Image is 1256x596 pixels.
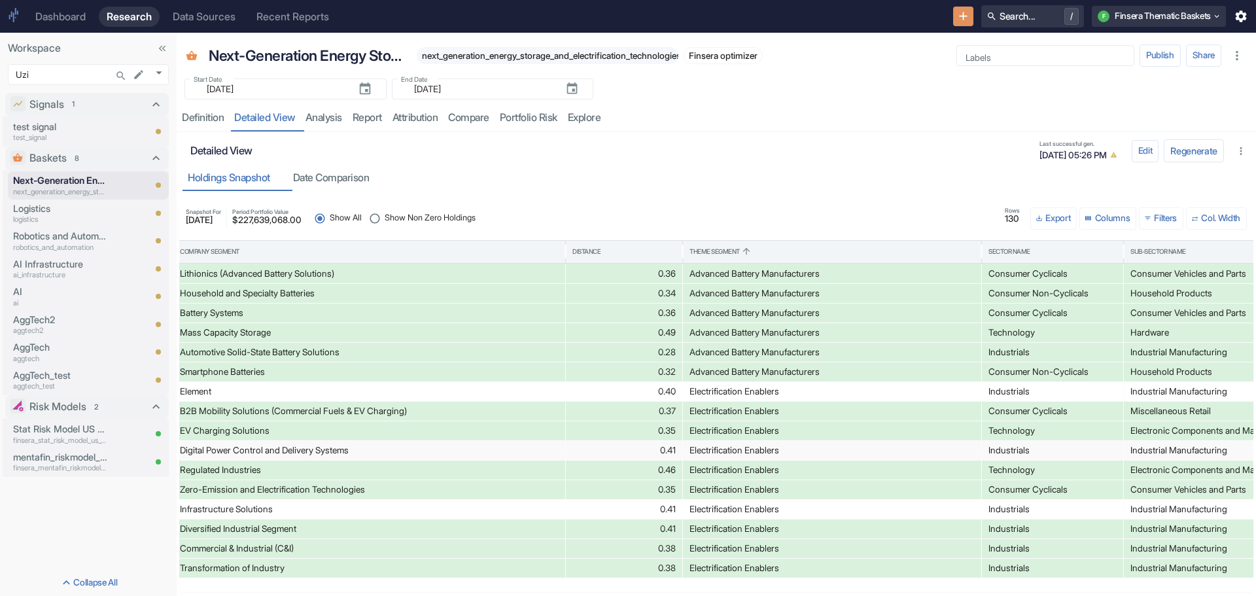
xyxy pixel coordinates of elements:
input: yyyy-mm-dd [406,81,555,97]
div: Electrification Enablers [689,421,975,440]
div: Next-Generation Energy Storage and Electrification Technologies [205,41,409,71]
div: F [1098,10,1109,22]
div: resource tabs [177,105,1256,131]
a: Recent Reports [249,7,337,27]
a: AggTech2aggtech2 [13,313,107,336]
label: Start Date [194,75,222,84]
span: [DATE] [186,216,221,225]
p: ai_infrastructure [13,270,107,281]
p: test signal [13,120,107,134]
h6: Detailed View [190,145,1032,157]
div: Research [107,10,152,23]
span: Show All [330,212,362,224]
p: Signals [29,97,64,113]
div: Diversified Industrial Segment [180,519,559,538]
div: 0.36 [572,304,676,323]
span: Last successful gen. [1039,141,1121,147]
p: AggTech [13,340,107,355]
div: Consumer Non-Cyclicals [988,362,1117,381]
p: Next-Generation Energy Storage and Electrification Technologies [13,173,107,188]
a: mentafin_riskmodel_us_fs_v0.2cfinsera_mentafin_riskmodel_us_fs_v0_2c [13,450,107,474]
p: aggtech_test [13,381,107,392]
a: Robotics and Automationrobotics_and_automation [13,229,107,253]
button: Collapse All [3,572,174,593]
div: 0.35 [572,480,676,499]
span: Rows [1005,207,1020,213]
button: Share [1186,44,1221,67]
div: Consumer Non-Cyclicals [988,284,1117,303]
div: Consumer Cyclicals [988,402,1117,421]
span: 8 [70,153,84,164]
button: Export [1030,207,1077,230]
button: New Resource [953,7,973,27]
div: Electrification Enablers [689,500,975,519]
p: mentafin_riskmodel_us_fs_v0.2c [13,450,107,465]
div: 0.34 [572,284,676,303]
a: AIai [13,285,107,308]
a: detailed view [229,105,300,131]
div: Definition [182,111,224,124]
a: analysis [300,105,347,131]
div: Consumer Cyclicals [988,304,1117,323]
span: [DATE] 05:26 PM [1039,148,1121,162]
div: Advanced Battery Manufacturers [689,343,975,362]
div: Industrials [988,382,1117,401]
button: config [1132,140,1159,162]
div: Advanced Battery Manufacturers [689,284,975,303]
a: Portfolio Risk [495,105,563,131]
div: 0.35 [572,421,676,440]
a: Next-Generation Energy Storage and Electrification Technologiesnext_generation_energy_storage_and... [13,173,107,197]
a: Stat Risk Model US All v2finsera_stat_risk_model_us_v2 [13,422,107,446]
button: Sort [601,245,613,257]
label: End Date [401,75,428,84]
div: 0.41 [572,519,676,538]
p: Logistics [13,202,107,216]
div: Infrastructure Solutions [180,500,559,519]
div: Electrification Enablers [689,480,975,499]
input: yyyy-mm-dd [199,81,347,97]
p: finsera_mentafin_riskmodel_us_fs_v0_2c [13,463,107,474]
div: Automotive Solid-State Battery Solutions [180,343,559,362]
div: Smartphone Batteries [180,362,559,381]
div: 0.41 [572,500,676,519]
button: Regenerate [1164,139,1224,162]
div: Sector Name [988,247,1030,256]
p: finsera_stat_risk_model_us_v2 [13,435,107,446]
div: Holdings Snapshot [188,171,270,184]
p: robotics_and_automation [13,242,107,253]
a: Logisticslogistics [13,202,107,225]
div: Risk Models2 [5,395,169,419]
button: Search.../ [981,5,1084,27]
p: Workspace [8,41,169,56]
div: Technology [988,323,1117,342]
div: B2B Mobility Solutions (Commercial Fuels & EV Charging) [180,402,559,421]
div: Industrials [988,539,1117,558]
a: report [347,105,387,131]
p: AggTech_test [13,368,107,383]
p: AI [13,285,107,299]
div: Advanced Battery Manufacturers [689,264,975,283]
div: Lithionics (Advanced Battery Solutions) [180,264,559,283]
button: Sort [1187,245,1198,257]
div: Electrification Enablers [689,441,975,460]
button: edit [130,65,148,84]
div: Baskets8 [5,147,169,170]
p: aggtech [13,353,107,364]
button: Collapse Sidebar [153,39,171,58]
div: 0.38 [572,539,676,558]
div: 0.32 [572,362,676,381]
div: Technology [988,421,1117,440]
span: Finsera optimizer [684,50,762,61]
div: Electrification Enablers [689,382,975,401]
a: AggTechaggtech [13,340,107,364]
div: Battery Systems [180,304,559,323]
button: Sort [741,245,752,257]
div: 0.49 [572,323,676,342]
div: Advanced Battery Manufacturers [689,323,975,342]
div: 0.41 [572,441,676,460]
span: Period Portfolio Value [232,209,302,215]
p: AggTech2 [13,313,107,327]
div: Electrification Enablers [689,559,975,578]
div: Industrials [988,343,1117,362]
span: $ 227,639,068.00 [232,216,302,225]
